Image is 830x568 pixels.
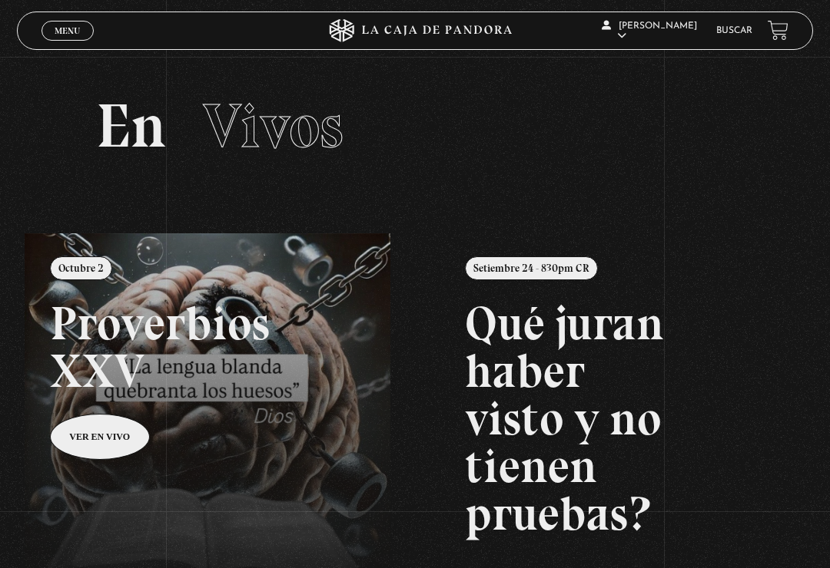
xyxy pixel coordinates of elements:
span: Vivos [203,89,344,163]
span: [PERSON_NAME] [602,21,697,41]
a: View your shopping cart [768,20,788,41]
h2: En [96,95,733,157]
span: Menu [55,26,80,35]
a: Buscar [716,26,752,35]
span: Cerrar [50,39,86,50]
